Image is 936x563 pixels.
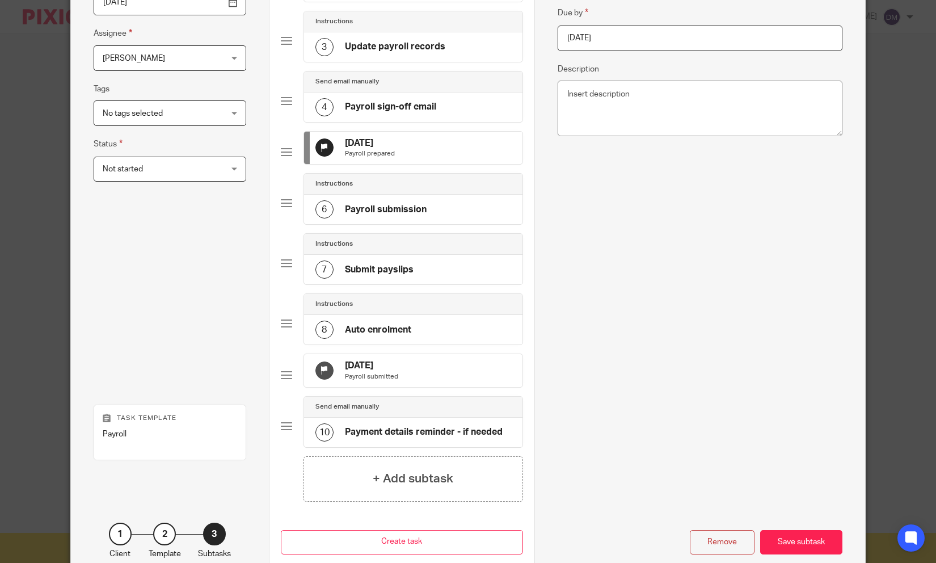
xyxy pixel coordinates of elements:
[153,523,176,545] div: 2
[315,423,334,442] div: 10
[373,470,453,488] h4: + Add subtask
[198,548,231,560] p: Subtasks
[345,324,411,336] h4: Auto enrolment
[203,523,226,545] div: 3
[345,101,436,113] h4: Payroll sign-off email
[558,64,599,75] label: Description
[103,414,237,423] p: Task template
[281,530,523,554] button: Create task
[345,372,398,381] p: Payroll submitted
[760,530,842,554] div: Save subtask
[94,27,132,40] label: Assignee
[345,426,503,438] h4: Payment details reminder - if needed
[315,77,379,86] h4: Send email manually
[315,300,353,309] h4: Instructions
[315,17,353,26] h4: Instructions
[345,264,414,276] h4: Submit payslips
[558,6,588,19] label: Due by
[558,26,843,51] input: Pick a date
[345,137,395,149] h4: [DATE]
[345,360,398,372] h4: [DATE]
[109,548,130,560] p: Client
[315,98,334,116] div: 4
[315,321,334,339] div: 8
[315,38,334,56] div: 3
[109,523,132,545] div: 1
[345,41,445,53] h4: Update payroll records
[103,54,165,62] span: [PERSON_NAME]
[315,402,379,411] h4: Send email manually
[103,110,163,117] span: No tags selected
[345,204,427,216] h4: Payroll submission
[315,261,334,279] div: 7
[149,548,181,560] p: Template
[103,165,143,173] span: Not started
[345,149,395,158] p: Payroll prepared
[315,200,334,219] div: 6
[315,179,353,188] h4: Instructions
[103,428,237,440] p: Payroll
[94,83,109,95] label: Tags
[690,530,754,554] div: Remove
[94,137,123,150] label: Status
[315,240,353,249] h4: Instructions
